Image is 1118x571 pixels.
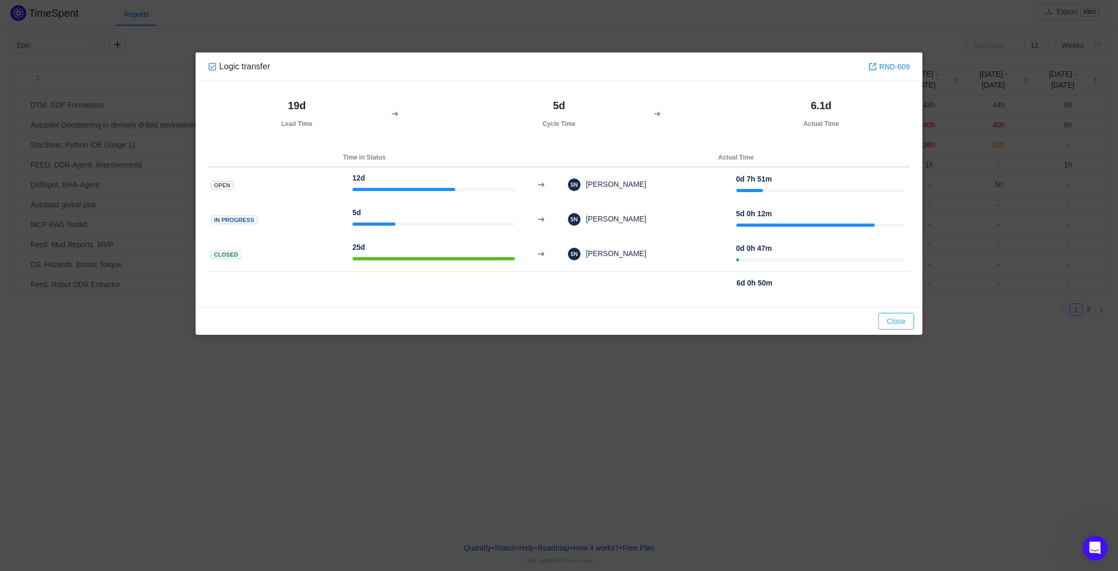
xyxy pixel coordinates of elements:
span: [PERSON_NAME] [580,215,646,223]
th: Time in Status [208,149,520,167]
div: Logic transfer [208,61,270,72]
th: Cycle Time [470,94,648,133]
strong: 6d 0h 50m [737,279,772,287]
th: Lead Time [208,94,385,133]
img: SN-0.png [568,213,580,226]
strong: 6.1d [811,100,831,111]
iframe: Intercom live chat [1082,535,1108,561]
strong: 0d 7h 51m [736,175,772,183]
strong: 25d [352,243,365,251]
strong: 5d [553,100,565,111]
span: [PERSON_NAME] [580,180,646,188]
button: Close [878,313,914,330]
th: Actual Time [733,94,910,133]
img: 10218 [208,62,217,71]
span: Closed [211,250,241,259]
strong: 19d [288,100,306,111]
strong: 12d [352,174,365,182]
a: RND-609 [868,61,910,72]
strong: 5d [352,208,361,217]
span: In Progress [211,216,257,225]
th: Actual Time [562,149,910,167]
strong: 0d 0h 47m [736,244,772,252]
img: SN-0.png [568,248,580,260]
strong: 5d 0h 12m [736,209,772,218]
span: Open [211,181,233,190]
img: SN-0.png [568,178,580,191]
span: [PERSON_NAME] [580,249,646,258]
